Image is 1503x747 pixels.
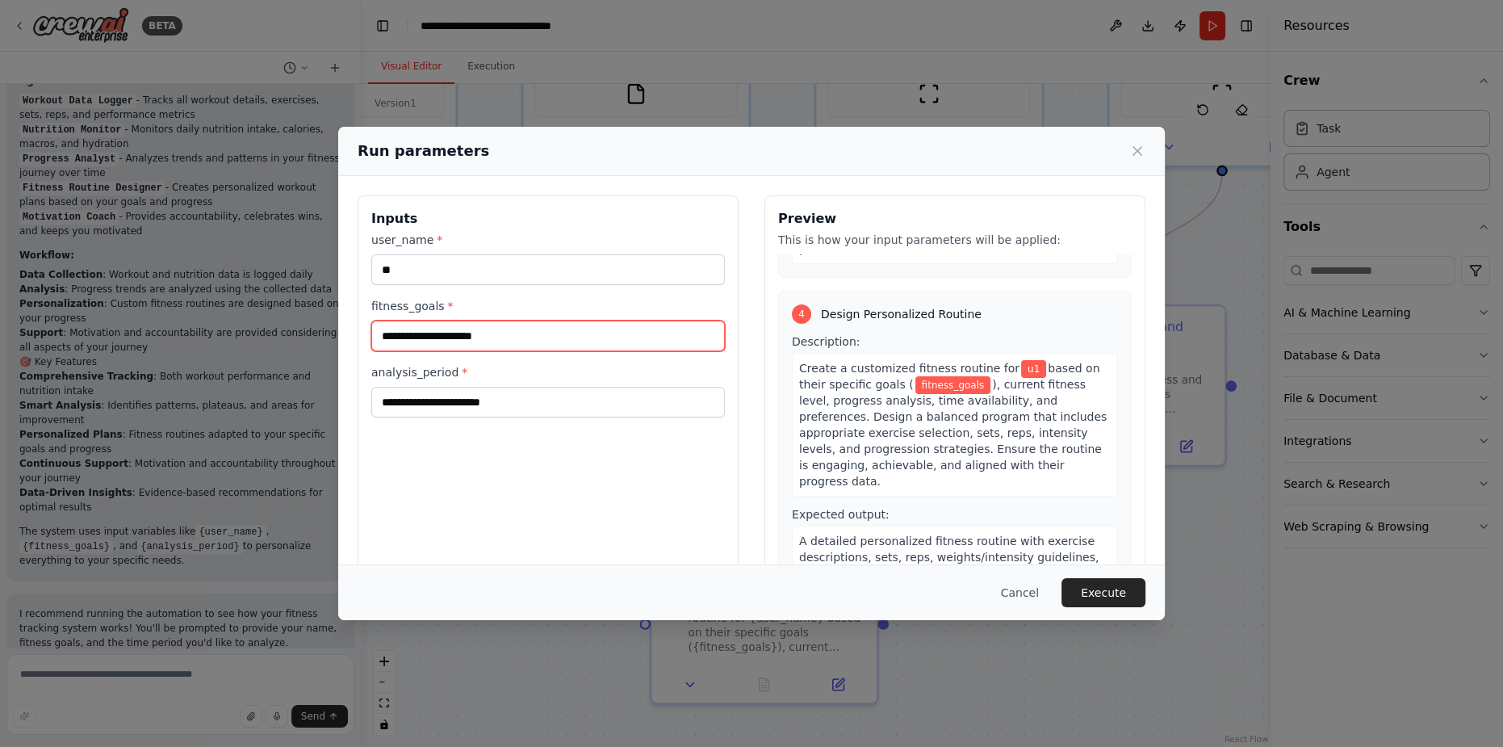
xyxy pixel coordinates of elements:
[371,364,725,380] label: analysis_period
[799,535,1102,596] span: A detailed personalized fitness routine with exercise descriptions, sets, reps, weights/intensity...
[358,140,489,162] h2: Run parameters
[778,232,1132,248] p: This is how your input parameters will be applied:
[792,304,811,324] div: 4
[799,378,1107,488] span: ), current fitness level, progress analysis, time availability, and preferences. Design a balance...
[821,306,982,322] span: Design Personalized Routine
[792,335,860,348] span: Description:
[799,362,1019,375] span: Create a customized fitness routine for
[778,209,1132,229] h3: Preview
[915,376,991,394] span: Variable: fitness_goals
[792,508,890,521] span: Expected output:
[371,298,725,314] label: fitness_goals
[371,209,725,229] h3: Inputs
[371,232,725,248] label: user_name
[988,578,1052,607] button: Cancel
[1021,360,1046,378] span: Variable: user_name
[1061,578,1145,607] button: Execute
